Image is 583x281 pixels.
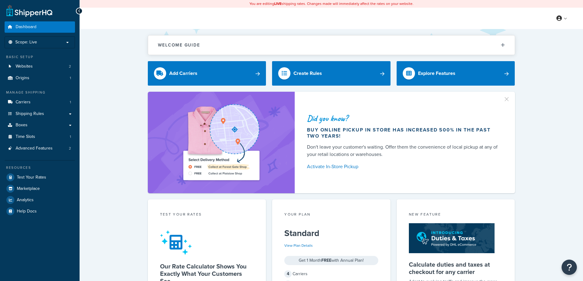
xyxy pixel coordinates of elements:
b: LIVE [274,1,282,6]
a: Origins1 [5,72,75,84]
a: Create Rules [272,61,391,86]
a: Carriers1 [5,97,75,108]
a: Analytics [5,194,75,205]
span: 1 [70,134,71,139]
a: Boxes [5,120,75,131]
span: 1 [70,100,71,105]
li: Origins [5,72,75,84]
li: Websites [5,61,75,72]
a: Activate In-Store Pickup [307,162,500,171]
a: Dashboard [5,21,75,33]
span: Test Your Rates [17,175,46,180]
span: Help Docs [17,209,37,214]
div: Explore Features [418,69,455,78]
span: Advanced Features [16,146,53,151]
h5: Calculate duties and taxes at checkout for any carrier [409,261,503,275]
a: Advanced Features2 [5,143,75,154]
div: Buy online pickup in store has increased 500% in the past two years! [307,127,500,139]
li: Advanced Features [5,143,75,154]
a: Help Docs [5,206,75,217]
span: Boxes [16,123,28,128]
strong: FREE [321,257,331,264]
a: Time Slots1 [5,131,75,142]
div: Your Plan [284,212,378,219]
div: Add Carriers [169,69,197,78]
a: Add Carriers [148,61,266,86]
a: Shipping Rules [5,108,75,120]
div: Test your rates [160,212,254,219]
span: 1 [70,76,71,81]
div: Resources [5,165,75,170]
span: Carriers [16,100,31,105]
div: Get 1 Month with Annual Plan! [284,256,378,265]
a: Marketplace [5,183,75,194]
li: Carriers [5,97,75,108]
span: Dashboard [16,24,36,30]
span: Shipping Rules [16,111,44,116]
a: View Plan Details [284,243,313,248]
span: Websites [16,64,33,69]
h5: Standard [284,228,378,238]
span: Time Slots [16,134,35,139]
img: ad-shirt-map-b0359fc47e01cab431d101c4b569394f6a03f54285957d908178d52f29eb9668.png [166,101,277,184]
div: Did you know? [307,114,500,123]
div: Don't leave your customer's waiting. Offer them the convenience of local pickup at any of your re... [307,143,500,158]
span: 2 [69,146,71,151]
div: New Feature [409,212,503,219]
a: Websites2 [5,61,75,72]
a: Test Your Rates [5,172,75,183]
div: Carriers [284,270,378,278]
span: Analytics [17,198,34,203]
h2: Welcome Guide [158,43,200,47]
span: Scope: Live [15,40,37,45]
span: Origins [16,76,29,81]
li: Time Slots [5,131,75,142]
a: Explore Features [397,61,515,86]
span: 2 [69,64,71,69]
button: Open Resource Center [562,260,577,275]
button: Welcome Guide [148,35,515,55]
div: Manage Shipping [5,90,75,95]
span: 4 [284,270,292,278]
div: Create Rules [293,69,322,78]
div: Basic Setup [5,54,75,60]
span: Marketplace [17,186,40,191]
